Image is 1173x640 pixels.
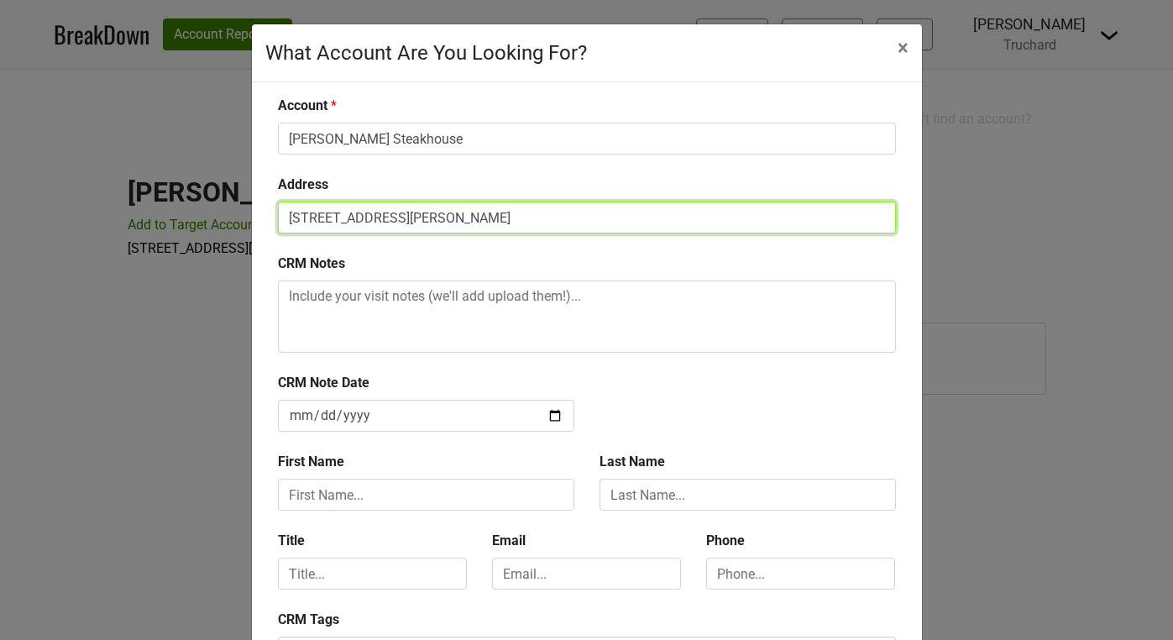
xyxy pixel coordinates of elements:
input: Last Name... [600,479,896,511]
b: Phone [706,532,745,548]
b: Last Name [600,454,665,470]
b: Account [278,97,327,113]
b: Address [278,176,328,192]
input: Email... [492,558,681,590]
b: CRM Note Date [278,375,369,391]
b: First Name [278,454,344,470]
input: Title... [278,558,467,590]
input: First Name... [278,479,574,511]
b: CRM Notes [278,255,345,271]
div: What Account Are You Looking For? [265,38,587,68]
b: CRM Tags [278,611,339,627]
input: Phone... [706,558,895,590]
input: Name... [278,123,896,155]
span: × [898,36,909,60]
input: Include any address info you have... [278,202,896,233]
b: Title [278,532,305,548]
b: Email [492,532,526,548]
